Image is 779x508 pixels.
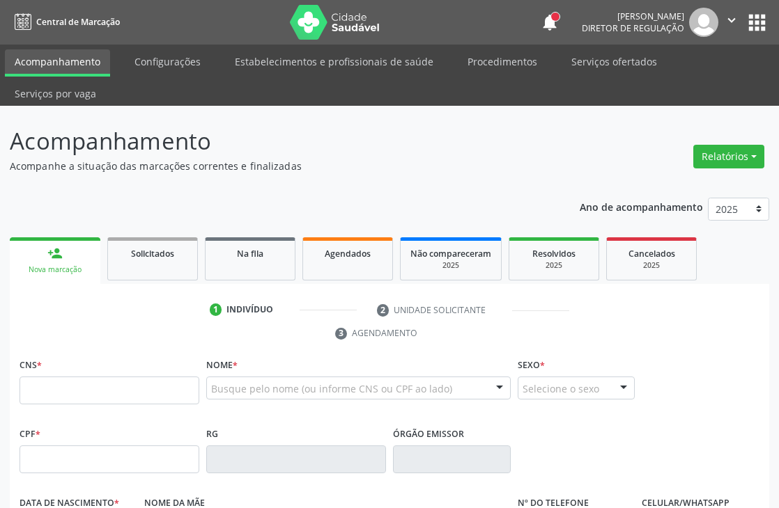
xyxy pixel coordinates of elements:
div: Nova marcação [20,264,91,275]
div: 2025 [410,260,491,271]
span: Cancelados [628,248,675,260]
span: Resolvidos [532,248,576,260]
span: Não compareceram [410,248,491,260]
label: Sexo [518,355,545,376]
label: RG [206,424,218,445]
p: Acompanhe a situação das marcações correntes e finalizadas [10,159,541,173]
label: CNS [20,355,42,376]
label: CPF [20,424,40,445]
a: Configurações [125,49,210,74]
span: Na fila [237,248,263,260]
i:  [724,13,739,28]
a: Estabelecimentos e profissionais de saúde [225,49,443,74]
button: apps [745,10,769,35]
button: Relatórios [693,145,764,168]
a: Serviços por vaga [5,81,106,106]
div: Indivíduo [226,303,273,316]
button: notifications [540,13,560,32]
p: Ano de acompanhamento [580,198,703,215]
label: Nome [206,355,238,376]
a: Serviços ofertados [562,49,667,74]
span: Central de Marcação [36,16,120,28]
label: Órgão emissor [393,424,464,445]
div: 1 [210,303,222,316]
a: Procedimentos [458,49,547,74]
div: person_add [47,246,63,261]
p: Acompanhamento [10,124,541,159]
div: 2025 [519,260,589,271]
img: img [689,8,718,37]
div: [PERSON_NAME] [582,10,684,22]
a: Central de Marcação [10,10,120,33]
span: Agendados [325,248,371,260]
span: Solicitados [131,248,174,260]
span: Selecione o sexo [523,381,599,396]
button:  [718,8,745,37]
span: Diretor de regulação [582,22,684,34]
span: Busque pelo nome (ou informe CNS ou CPF ao lado) [211,381,452,396]
a: Acompanhamento [5,49,110,77]
div: 2025 [617,260,686,271]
